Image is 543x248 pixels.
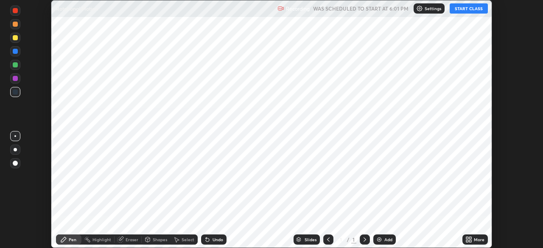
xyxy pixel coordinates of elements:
div: More [474,237,484,242]
div: 1 [337,237,345,242]
img: class-settings-icons [416,5,423,12]
div: Slides [305,237,316,242]
img: add-slide-button [376,236,383,243]
div: Undo [213,237,223,242]
div: Highlight [92,237,111,242]
h5: WAS SCHEDULED TO START AT 6:01 PM [313,5,409,12]
p: Settings [425,6,441,11]
div: Eraser [126,237,138,242]
div: Add [384,237,392,242]
div: Pen [69,237,76,242]
p: Rotational Motion [56,5,98,12]
div: / [347,237,350,242]
img: recording.375f2c34.svg [277,5,284,12]
p: Recording [286,6,310,12]
button: START CLASS [450,3,488,14]
div: Select [182,237,194,242]
div: Shapes [153,237,167,242]
div: 1 [351,236,356,243]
